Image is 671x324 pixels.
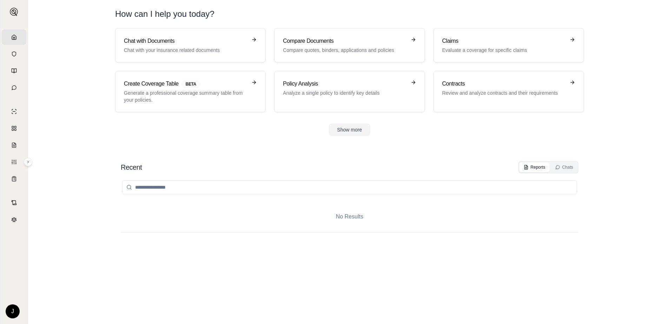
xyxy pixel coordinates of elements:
[115,8,214,20] h1: How can I help you today?
[2,171,26,187] a: Coverage Table
[121,162,142,172] h2: Recent
[124,37,247,45] h3: Chat with Documents
[2,46,26,62] a: Documents Vault
[2,29,26,45] a: Home
[115,28,266,62] a: Chat with DocumentsChat with your insurance related documents
[442,80,565,88] h3: Contracts
[121,201,578,232] div: No Results
[283,89,406,96] p: Analyze a single policy to identify key details
[329,123,371,136] button: Show more
[2,212,26,227] a: Legal Search Engine
[115,71,266,112] a: Create Coverage TableBETAGenerate a professional coverage summary table from your policies.
[24,158,32,166] button: Expand sidebar
[555,164,573,170] div: Chats
[124,47,247,54] p: Chat with your insurance related documents
[283,47,406,54] p: Compare quotes, binders, applications and policies
[433,28,584,62] a: ClaimsEvaluate a coverage for specific claims
[2,121,26,136] a: Policy Comparisons
[124,80,247,88] h3: Create Coverage Table
[181,80,200,88] span: BETA
[124,89,247,103] p: Generate a professional coverage summary table from your policies.
[442,89,565,96] p: Review and analyze contracts and their requirements
[10,8,18,16] img: Expand sidebar
[2,63,26,79] a: Prompt Library
[274,28,425,62] a: Compare DocumentsCompare quotes, binders, applications and policies
[283,37,406,45] h3: Compare Documents
[274,71,425,112] a: Policy AnalysisAnalyze a single policy to identify key details
[7,5,21,19] button: Expand sidebar
[442,47,565,54] p: Evaluate a coverage for specific claims
[6,304,20,318] div: J
[283,80,406,88] h3: Policy Analysis
[2,104,26,119] a: Single Policy
[551,162,577,172] button: Chats
[519,162,550,172] button: Reports
[2,137,26,153] a: Claim Coverage
[524,164,545,170] div: Reports
[2,154,26,170] a: Custom Report
[2,195,26,210] a: Contract Analysis
[442,37,565,45] h3: Claims
[433,71,584,112] a: ContractsReview and analyze contracts and their requirements
[2,80,26,95] a: Chat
